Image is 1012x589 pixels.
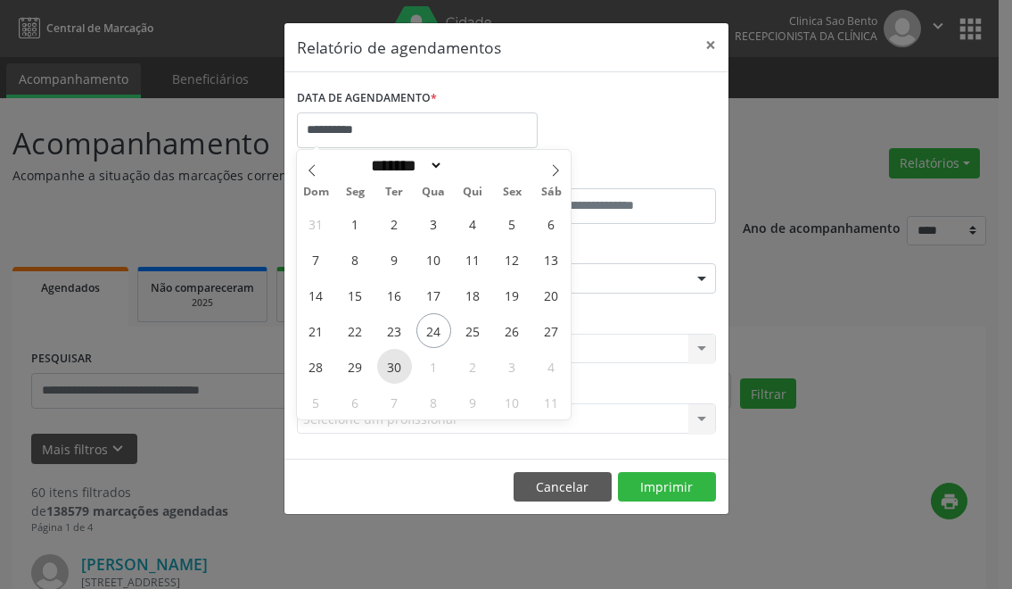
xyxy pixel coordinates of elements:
span: Sáb [531,187,571,198]
span: Outubro 7, 2025 [377,385,412,419]
span: Setembro 11, 2025 [456,242,490,277]
span: Outubro 2, 2025 [456,349,490,384]
button: Cancelar [514,472,612,502]
span: Outubro 9, 2025 [456,385,490,419]
span: Outubro 4, 2025 [534,349,569,384]
span: Outubro 3, 2025 [495,349,530,384]
span: Outubro 11, 2025 [534,385,569,419]
span: Setembro 20, 2025 [534,278,569,312]
button: Close [693,23,728,67]
span: Setembro 2, 2025 [377,206,412,241]
span: Setembro 5, 2025 [495,206,530,241]
span: Setembro 6, 2025 [534,206,569,241]
h5: Relatório de agendamentos [297,36,501,59]
span: Setembro 14, 2025 [299,278,333,312]
span: Qua [414,187,453,198]
span: Setembro 15, 2025 [338,278,373,312]
span: Setembro 30, 2025 [377,349,412,384]
span: Setembro 25, 2025 [456,313,490,348]
label: ATÉ [511,161,716,188]
span: Setembro 26, 2025 [495,313,530,348]
span: Sex [492,187,531,198]
span: Setembro 28, 2025 [299,349,333,384]
span: Agosto 31, 2025 [299,206,333,241]
input: Year [443,156,502,175]
span: Ter [374,187,414,198]
span: Setembro 18, 2025 [456,278,490,312]
span: Setembro 10, 2025 [416,242,451,277]
span: Setembro 13, 2025 [534,242,569,277]
span: Setembro 19, 2025 [495,278,530,312]
span: Setembro 17, 2025 [416,278,451,312]
span: Setembro 4, 2025 [456,206,490,241]
span: Setembro 22, 2025 [338,313,373,348]
span: Dom [297,187,336,198]
span: Setembro 12, 2025 [495,242,530,277]
select: Month [366,156,444,175]
span: Outubro 1, 2025 [416,349,451,384]
span: Setembro 7, 2025 [299,242,333,277]
span: Qui [453,187,492,198]
span: Setembro 29, 2025 [338,349,373,384]
span: Setembro 3, 2025 [416,206,451,241]
span: Setembro 8, 2025 [338,242,373,277]
span: Outubro 10, 2025 [495,385,530,419]
span: Outubro 5, 2025 [299,385,333,419]
span: Setembro 23, 2025 [377,313,412,348]
span: Outubro 6, 2025 [338,385,373,419]
span: Setembro 16, 2025 [377,278,412,312]
span: Setembro 1, 2025 [338,206,373,241]
span: Outubro 8, 2025 [416,385,451,419]
label: DATA DE AGENDAMENTO [297,85,437,112]
span: Setembro 27, 2025 [534,313,569,348]
span: Setembro 24, 2025 [416,313,451,348]
span: Setembro 21, 2025 [299,313,333,348]
span: Seg [335,187,374,198]
span: Setembro 9, 2025 [377,242,412,277]
button: Imprimir [618,472,716,502]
